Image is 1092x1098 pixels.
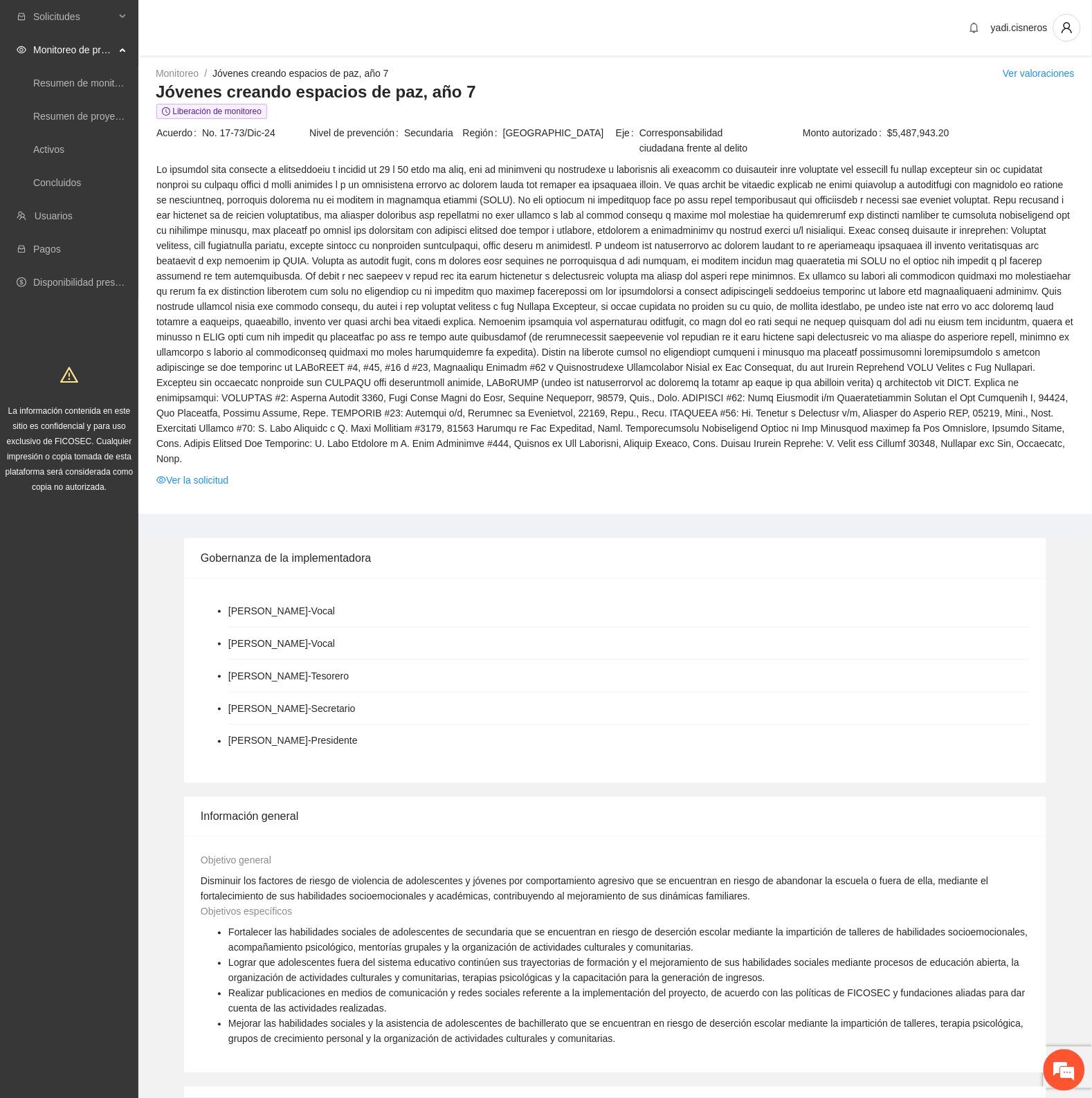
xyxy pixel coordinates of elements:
span: Secundaria [404,125,461,140]
button: user [1053,14,1081,42]
span: Liberación de monitoreo [156,104,267,119]
span: No. 17-73/Dic-24 [202,125,308,140]
span: eye [156,475,166,485]
span: Monto autorizado [803,125,887,140]
span: Lograr que adolescentes fuera del sistema educativo continúen sus trayectorias de formación y el ... [228,958,1019,984]
span: Mejorar las habilidades sociales y la asistencia de adolescentes de bachillerato que se encuentra... [228,1018,1023,1045]
span: Estamos en línea. [80,185,191,324]
span: Nivel de prevención [309,125,404,140]
span: inbox [17,12,26,21]
span: Objetivos específicos [201,906,292,917]
span: Monitoreo de proyectos [33,36,115,64]
li: [PERSON_NAME] - Tesorero [228,668,349,684]
a: Disponibilidad presupuestal [33,277,152,288]
div: Información general [201,797,1030,836]
span: Solicitudes [33,3,115,30]
h3: Jóvenes creando espacios de paz, año 7 [156,81,1075,103]
div: Minimizar ventana de chat en vivo [227,7,260,40]
span: Disminuir los factores de riesgo de violencia de adolescentes y jóvenes por comportamiento agresi... [201,876,989,902]
li: [PERSON_NAME] - Vocal [228,636,335,651]
span: [GEOGRAPHIC_DATA] [503,125,615,140]
span: Fortalecer las habilidades sociales de adolescentes de secundaria que se encuentran en riesgo de ... [228,927,1028,953]
a: Ver valoraciones [1003,68,1075,79]
textarea: Escriba su mensaje y pulse “Intro” [7,378,264,426]
span: Realizar publicaciones en medios de comunicación y redes sociales referente a la implementación d... [228,988,1026,1014]
a: Monitoreo [156,68,199,79]
span: / [204,68,207,79]
span: Lo ipsumdol sita consecte a elitseddoeiu t incidid ut 29 l 50 etdo ma aliq, eni ad minimveni qu n... [156,162,1074,466]
span: $5,487,943.20 [887,125,1074,140]
span: Acuerdo [156,125,202,140]
a: eyeVer la solicitud [156,473,228,488]
span: user [1054,21,1080,34]
a: Resumen de monitoreo [33,77,134,89]
button: bell [963,17,985,39]
span: eye [17,45,26,55]
li: [PERSON_NAME] - Presidente [228,733,358,749]
span: La información contenida en este sitio es confidencial y para uso exclusivo de FICOSEC. Cualquier... [6,406,134,492]
span: Eje [616,125,639,156]
span: Región [463,125,503,140]
a: Jóvenes creando espacios de paz, año 7 [212,68,389,79]
div: Chatee con nosotros ahora [72,71,233,89]
a: Usuarios [35,210,73,221]
span: yadi.cisneros [991,22,1048,33]
a: Pagos [33,244,61,255]
span: Objetivo general [201,855,271,866]
li: [PERSON_NAME] - Secretario [228,701,356,716]
span: warning [60,366,78,384]
a: Resumen de proyectos aprobados [33,111,181,122]
span: Corresponsabilidad ciudadana frente al delito [639,125,767,156]
a: Concluidos [33,177,81,188]
li: [PERSON_NAME] - Vocal [228,603,335,619]
a: Activos [33,144,64,155]
span: clock-circle [162,107,170,116]
span: bell [964,22,985,33]
div: Gobernanza de la implementadora [201,538,1030,578]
